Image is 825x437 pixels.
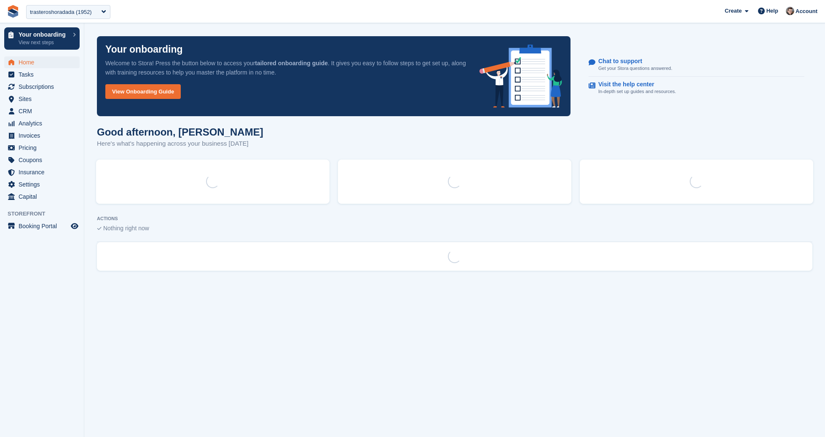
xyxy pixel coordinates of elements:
span: Booking Portal [19,220,69,232]
span: Settings [19,179,69,190]
a: menu [4,191,80,203]
span: Invoices [19,130,69,141]
a: menu [4,220,80,232]
a: Your onboarding View next steps [4,27,80,50]
span: Home [19,56,69,68]
a: menu [4,56,80,68]
img: blank_slate_check_icon-ba018cac091ee9be17c0a81a6c232d5eb81de652e7a59be601be346b1b6ddf79.svg [97,227,102,230]
a: menu [4,166,80,178]
span: Capital [19,191,69,203]
img: Steven Hylands [786,7,794,15]
span: Create [725,7,742,15]
a: Preview store [70,221,80,231]
a: menu [4,69,80,80]
a: menu [4,154,80,166]
img: onboarding-info-6c161a55d2c0e0a8cae90662b2fe09162a5109e8cc188191df67fb4f79e88e88.svg [479,45,562,108]
p: View next steps [19,39,69,46]
a: Visit the help center In-depth set up guides and resources. [589,77,804,99]
p: ACTIONS [97,216,812,221]
span: Help [766,7,778,15]
p: Visit the help center [598,81,670,88]
p: Your onboarding [19,32,69,37]
p: In-depth set up guides and resources. [598,88,676,95]
a: menu [4,179,80,190]
span: Account [796,7,817,16]
span: Tasks [19,69,69,80]
span: Analytics [19,117,69,129]
h1: Good afternoon, [PERSON_NAME] [97,126,263,138]
a: Chat to support Get your Stora questions answered. [589,53,804,77]
span: Pricing [19,142,69,154]
span: Insurance [19,166,69,178]
span: Sites [19,93,69,105]
p: Your onboarding [105,45,183,54]
p: Welcome to Stora! Press the button below to access your . It gives you easy to follow steps to ge... [105,59,466,77]
p: Get your Stora questions answered. [598,65,672,72]
p: Chat to support [598,58,665,65]
a: menu [4,93,80,105]
a: menu [4,117,80,129]
span: Nothing right now [103,225,149,232]
strong: tailored onboarding guide [255,60,328,67]
a: View Onboarding Guide [105,84,181,99]
span: Subscriptions [19,81,69,93]
div: trasteroshoradada (1952) [30,8,92,16]
span: Coupons [19,154,69,166]
span: CRM [19,105,69,117]
span: Storefront [8,210,84,218]
p: Here's what's happening across your business [DATE] [97,139,263,149]
a: menu [4,142,80,154]
img: stora-icon-8386f47178a22dfd0bd8f6a31ec36ba5ce8667c1dd55bd0f319d3a0aa187defe.svg [7,5,19,18]
a: menu [4,105,80,117]
a: menu [4,130,80,141]
a: menu [4,81,80,93]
